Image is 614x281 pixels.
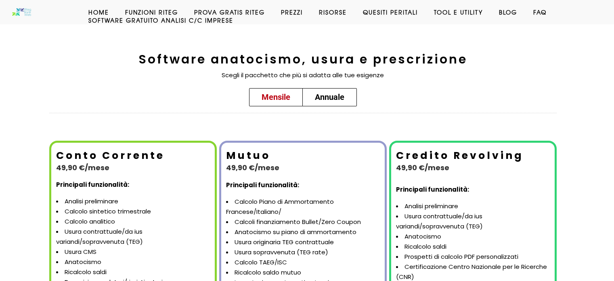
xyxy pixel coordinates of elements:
[56,267,210,277] li: Ricalcolo saldi
[396,252,550,262] li: Prospetti di calcolo PDF personalizzati
[226,148,270,163] b: Mutuo
[56,257,210,267] li: Anatocismo
[56,196,210,207] li: Analisi preliminare
[525,8,555,16] a: Faq
[226,258,380,268] li: Calcolo TAEG/ISC
[226,238,380,248] li: Usura originaria TEG contrattuale
[302,88,357,106] a: Annuale
[80,8,117,16] a: Home
[396,211,550,232] li: Usura contrattuale/da ius variandi/sopravvenuta (TEG)
[315,92,344,102] span: Annuale
[56,217,210,227] li: Calcolo analitico
[396,232,550,242] li: Anatocismo
[491,8,525,16] a: Blog
[226,268,380,278] li: Ricalcolo saldo mutuo
[226,218,380,228] li: Calcoli finanziamento Bullet/Zero Coupon
[226,181,299,190] strong: Principali funzionalità:
[226,163,279,173] b: 49,90 €/mese
[134,49,472,70] h2: Software anatocismo, usura e prescrizione
[56,207,210,217] li: Calcolo sintetico trimestrale
[80,16,241,24] a: Software GRATUITO analisi c/c imprese
[355,8,426,16] a: Quesiti Peritali
[134,70,472,80] p: Scegli il pacchetto che più si adatta alle tue esigenze
[186,8,273,16] a: Prova Gratis Riteg
[56,180,129,189] strong: Principali funzionalità:
[311,8,355,16] a: Risorse
[396,163,449,173] b: 49,90 €/mese
[56,148,165,163] b: Conto Corrente
[396,242,550,252] li: Ricalcolo saldi
[273,8,311,16] a: Prezzi
[117,8,186,16] a: Funzioni Riteg
[226,248,380,258] li: Usura sopravvenuta (TEG rate)
[56,247,210,257] li: Usura CMS
[249,88,303,106] a: Mensile
[396,185,469,194] strong: Principali funzionalità:
[396,201,550,211] li: Analisi preliminare
[12,8,31,16] img: Software anatocismo e usura bancaria
[226,197,380,218] li: Calcolo Piano di Ammortamento Francese/Italiano/
[56,227,210,247] li: Usura contrattuale/da ius variandi/sopravvenuta (TEG)
[226,228,380,238] li: Anatocismo su piano di ammortamento
[396,148,524,163] b: Credito Revolving
[426,8,491,16] a: Tool e Utility
[262,92,290,102] span: Mensile
[56,163,109,173] b: 49,90 €/mese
